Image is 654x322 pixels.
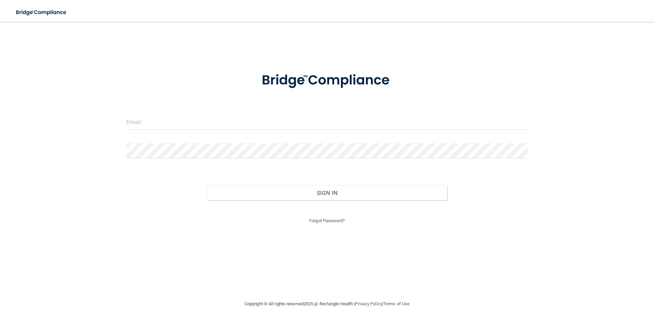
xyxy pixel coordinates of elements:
[309,218,345,223] a: Forgot Password?
[126,114,528,130] input: Email
[248,63,406,98] img: bridge_compliance_login_screen.278c3ca4.svg
[383,301,409,306] a: Terms of Use
[355,301,382,306] a: Privacy Policy
[207,185,448,200] button: Sign In
[203,293,451,315] div: Copyright © All rights reserved 2025 @ Rectangle Health | |
[10,5,73,19] img: bridge_compliance_login_screen.278c3ca4.svg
